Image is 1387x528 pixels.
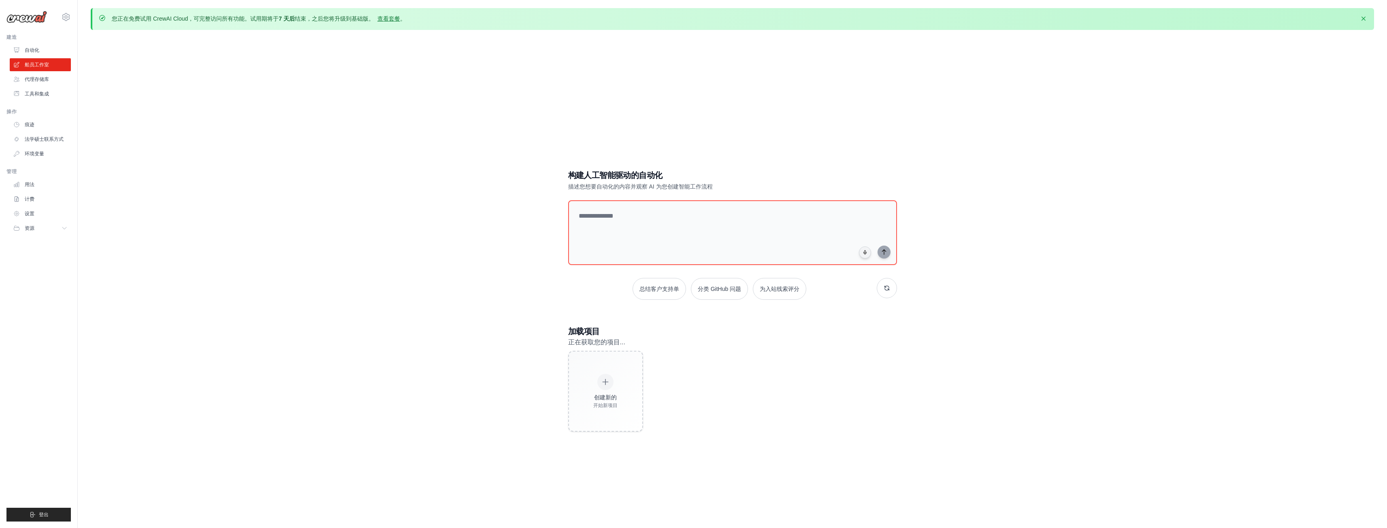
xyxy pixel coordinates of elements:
[639,286,679,292] font: 总结客户支持单
[25,151,44,157] font: 环境变量
[6,34,17,40] font: 建造
[279,15,295,22] font: 7 天后
[568,327,600,336] font: 加载项目
[753,278,806,300] button: 为入站线索评分
[6,11,47,23] img: 标识
[10,73,71,86] a: 代理存储库
[25,47,39,53] font: 自动化
[691,278,748,300] button: 分类 GitHub 问题
[25,182,34,187] font: 用法
[593,403,618,408] font: 开始新项目
[6,169,17,174] font: 管理
[760,286,799,292] font: 为入站线索评分
[568,183,713,190] font: 描述您想要自动化的内容并观察 AI 为您创建智能工作流程
[25,196,34,202] font: 计费
[39,512,49,517] font: 登出
[859,246,871,259] button: 点击说出您的自动化想法
[10,58,71,71] a: 船员工作室
[568,171,663,180] font: 构建人工智能驱动的自动化
[25,62,49,68] font: 船员工作室
[10,193,71,206] a: 计费
[6,109,17,115] font: 操作
[10,87,71,100] a: 工具和集成
[10,207,71,220] a: 设置
[25,136,64,142] font: 法学硕士联系方式
[25,91,49,97] font: 工具和集成
[400,15,406,22] font: 。
[25,211,34,216] font: 设置
[112,15,279,22] font: 您正在免费试用 CrewAI Cloud，可完整访问所有功能。试用期将于
[568,339,625,346] font: 正在获取您的项目...
[25,122,34,127] font: 痕迹
[633,278,686,300] button: 总结客户支持单
[295,15,374,22] font: 结束，之后您将升级到基础版。
[877,278,897,298] button: 获取新建议
[25,76,49,82] font: 代理存储库
[10,178,71,191] a: 用法
[10,118,71,131] a: 痕迹
[25,225,34,231] font: 资源
[10,133,71,146] a: 法学硕士联系方式
[6,508,71,522] button: 登出
[377,15,400,22] a: 查看套餐
[10,147,71,160] a: 环境变量
[698,286,741,292] font: 分类 GitHub 问题
[594,394,617,401] font: 创建新的
[10,44,71,57] a: 自动化
[10,222,71,235] button: 资源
